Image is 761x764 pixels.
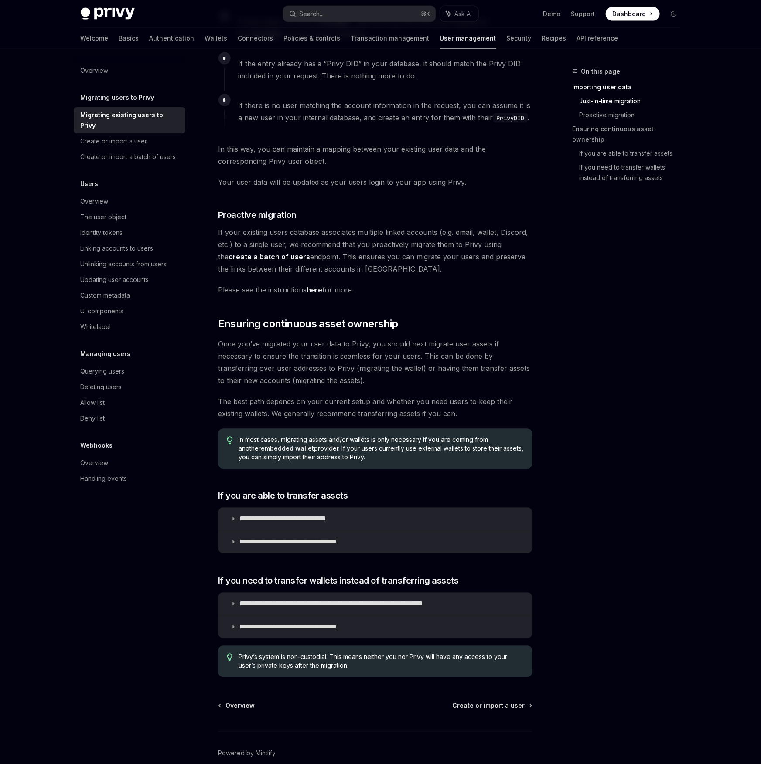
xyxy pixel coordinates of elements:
[571,10,595,18] a: Support
[218,317,398,331] span: Ensuring continuous asset ownership
[613,10,646,18] span: Dashboard
[218,490,348,502] span: If you are able to transfer assets
[74,194,185,209] a: Overview
[74,272,185,288] a: Updating user accounts
[218,575,459,587] span: If you need to transfer wallets instead of transferring assets
[219,702,255,710] a: Overview
[239,436,523,462] span: In most cases, migrating assets and/or wallets is only necessary if you are coming from another p...
[421,10,430,17] span: ⌘ K
[81,28,109,49] a: Welcome
[300,9,324,19] div: Search...
[606,7,660,21] a: Dashboard
[81,179,99,189] h5: Users
[81,136,147,146] div: Create or import a user
[507,28,532,49] a: Security
[81,275,149,285] div: Updating user accounts
[81,290,130,301] div: Custom metadata
[74,379,185,395] a: Deleting users
[543,10,561,18] a: Demo
[453,702,532,710] a: Create or import a user
[307,286,323,295] a: here
[580,146,688,160] a: If you are able to transfer assets
[74,149,185,165] a: Create or import a batch of users
[74,363,185,379] a: Querying users
[218,338,532,387] span: Once you’ve migrated your user data to Privy, you should next migrate user assets if necessary to...
[580,160,688,185] a: If you need to transfer wallets instead of transferring assets
[119,28,139,49] a: Basics
[81,212,127,222] div: The user object
[81,110,180,131] div: Migrating existing users to Privy
[74,209,185,225] a: The user object
[493,113,528,123] code: PrivyDID
[74,256,185,272] a: Unlinking accounts from users
[227,437,233,445] svg: Tip
[74,241,185,256] a: Linking accounts to users
[81,397,105,408] div: Allow list
[225,702,255,710] span: Overview
[238,28,273,49] a: Connectors
[81,413,105,424] div: Deny list
[218,227,532,275] span: If your existing users database associates multiple linked accounts (e.g. email, wallet, Discord,...
[150,28,195,49] a: Authentication
[74,395,185,411] a: Allow list
[81,382,122,392] div: Deleting users
[283,6,436,22] button: Search...⌘K
[81,366,125,377] div: Querying users
[81,473,127,484] div: Handling events
[74,63,185,78] a: Overview
[351,28,430,49] a: Transaction management
[227,654,233,662] svg: Tip
[205,28,228,49] a: Wallets
[238,99,532,124] span: If there is no user matching the account information in the request, you can assume it is a new u...
[81,65,109,76] div: Overview
[573,80,688,94] a: Importing user data
[218,284,532,296] span: Please see the instructions for more.
[573,122,688,146] a: Ensuring continuous asset ownership
[440,6,478,22] button: Ask AI
[74,319,185,335] a: Whitelabel
[239,653,523,670] span: Privy’s system is non-custodial. This means neither you nor Privy will have any access to your us...
[577,28,618,49] a: API reference
[218,143,532,167] span: In this way, you can maintain a mapping between your existing user data and the corresponding Pri...
[74,225,185,241] a: Identity tokens
[229,253,310,262] a: create a batch of users
[74,303,185,319] a: UI components
[74,411,185,426] a: Deny list
[284,28,341,49] a: Policies & controls
[81,196,109,207] div: Overview
[580,94,688,108] a: Just-in-time migration
[81,8,135,20] img: dark logo
[81,349,131,359] h5: Managing users
[74,471,185,486] a: Handling events
[81,228,123,238] div: Identity tokens
[218,749,276,758] a: Powered by Mintlify
[261,445,314,452] strong: embedded wallet
[218,209,297,221] span: Proactive migration
[667,7,681,21] button: Toggle dark mode
[74,133,185,149] a: Create or import a user
[81,306,124,316] div: UI components
[74,107,185,133] a: Migrating existing users to Privy
[81,458,109,468] div: Overview
[440,28,496,49] a: User management
[218,176,532,188] span: Your user data will be updated as your users login to your app using Privy.
[81,440,113,451] h5: Webhooks
[218,396,532,420] span: The best path depends on your current setup and whether you need users to keep their existing wal...
[581,66,621,77] span: On this page
[580,108,688,122] a: Proactive migration
[81,152,176,162] div: Create or import a batch of users
[81,322,111,332] div: Whitelabel
[455,10,472,18] span: Ask AI
[238,58,532,82] span: If the entry already has a “Privy DID” in your database, it should match the Privy DID included i...
[81,259,167,269] div: Unlinking accounts from users
[542,28,566,49] a: Recipes
[81,92,154,103] h5: Migrating users to Privy
[453,702,525,710] span: Create or import a user
[81,243,154,254] div: Linking accounts to users
[74,455,185,471] a: Overview
[74,288,185,303] a: Custom metadata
